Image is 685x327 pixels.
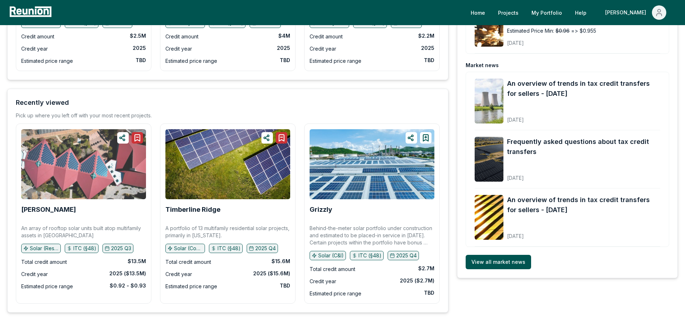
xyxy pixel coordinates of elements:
div: Estimated price range [310,289,361,298]
div: Credit year [165,270,192,279]
p: A portfolio of 13 multifamily residential solar projects, primarily in [US_STATE]. [165,225,290,239]
p: Solar (C&I) [318,252,344,259]
p: Solar (Residential) [30,245,59,252]
a: [PERSON_NAME] [21,206,76,213]
p: ITC (§48) [359,252,382,259]
button: 2025 Q3 [102,244,133,253]
button: Solar (Residential) [21,244,61,253]
div: Credit year [310,45,336,53]
div: 2025 [277,45,290,52]
p: Behind-the-meter solar portfolio under construction and estimated to be placed-in service in [DAT... [310,225,434,246]
div: [DATE] [507,227,660,240]
div: Estimated price range [310,57,361,65]
a: Projects [492,5,524,20]
div: Total credit amount [165,258,211,266]
div: $0.92 - $0.93 [110,282,146,289]
p: An array of rooftop solar units built atop multifamily assets in [GEOGRAPHIC_DATA] [21,225,146,239]
a: Frequently asked questions about tax credit transfers [507,137,660,157]
div: $2.5M [130,32,146,39]
div: Credit amount [310,32,343,41]
div: TBD [280,282,290,289]
a: An overview of trends in tax credit transfers for sellers - [DATE] [507,79,660,99]
div: Credit year [21,45,48,53]
div: [DATE] [507,111,660,123]
div: 2025 ($2.7M) [400,277,434,284]
div: 2025 ($15.6M) [253,270,290,277]
div: [DATE] [507,169,660,182]
img: An overview of trends in tax credit transfers for sellers - September 2025 [475,195,503,240]
div: Market news [466,62,499,69]
div: Total credit amount [21,258,67,266]
div: TBD [424,289,434,296]
a: My Portfolio [526,5,568,20]
div: $15.6M [271,258,290,265]
p: Solar (Community) [174,245,203,252]
div: Total credit amount [310,265,355,274]
div: [DATE] [507,34,624,47]
p: 2025 Q4 [396,252,417,259]
button: 2025 Q4 [247,244,278,253]
a: View all market news [466,255,531,269]
div: TBD [280,57,290,64]
div: $2.2M [418,32,434,39]
p: ITC (§48) [73,245,96,252]
div: Credit amount [21,32,54,41]
span: $0.96 [556,27,570,34]
a: Grizzly [310,206,332,213]
a: Home [465,5,491,20]
div: Estimated price range [21,282,73,291]
div: Credit year [310,277,336,286]
div: 2025 [421,45,434,52]
div: Credit amount [165,32,198,41]
div: [PERSON_NAME] [605,5,649,20]
img: An overview of trends in tax credit transfers for sellers - October 2025 [475,79,503,123]
div: $2.7M [418,265,434,272]
div: Estimated price range [21,57,73,65]
div: Credit year [165,45,192,53]
div: Pick up where you left off with your most recent projects. [16,112,152,119]
p: 2025 Q3 [111,245,131,252]
div: TBD [424,57,434,64]
span: => $0.955 [571,27,596,34]
div: $13.5M [128,258,146,265]
div: Estimated price range [165,57,217,65]
div: Credit year [21,270,48,279]
img: Timberline Ridge [165,129,290,199]
a: Timberline Ridge [165,206,220,213]
div: Estimated Price Min: [507,27,554,34]
div: 2025 ($13.5M) [109,270,146,277]
button: [PERSON_NAME] [599,5,672,20]
div: $4M [278,32,290,39]
button: Solar (Community) [165,244,205,253]
button: Solar (C&I) [310,251,346,260]
nav: Main [465,5,678,20]
img: Grizzly [310,129,434,199]
a: An overview of trends in tax credit transfers for sellers - [DATE] [507,195,660,215]
div: Estimated price range [165,282,217,291]
button: 2025 Q4 [388,251,419,260]
a: Help [569,5,592,20]
div: TBD [136,57,146,64]
div: Recently viewed [16,98,69,108]
p: ITC (§48) [218,245,241,252]
div: 2025 [133,45,146,52]
p: 2025 Q4 [255,245,276,252]
img: Frequently asked questions about tax credit transfers [475,137,503,182]
img: Joshua [21,129,146,199]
